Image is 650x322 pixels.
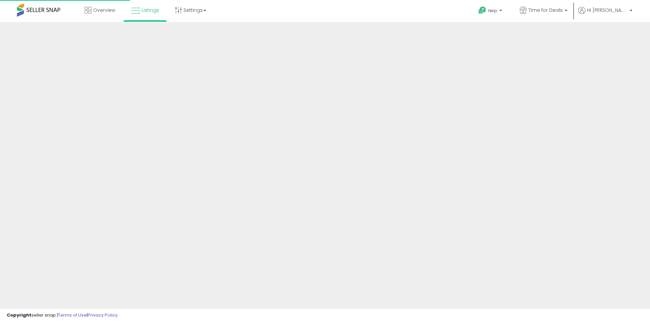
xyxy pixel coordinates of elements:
[478,6,486,15] i: Get Help
[578,7,632,22] a: Hi [PERSON_NAME]
[93,7,115,14] span: Overview
[473,1,509,22] a: Help
[587,7,628,14] span: Hi [PERSON_NAME]
[528,7,563,14] span: Time for Deals
[142,7,159,14] span: Listings
[488,8,497,14] span: Help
